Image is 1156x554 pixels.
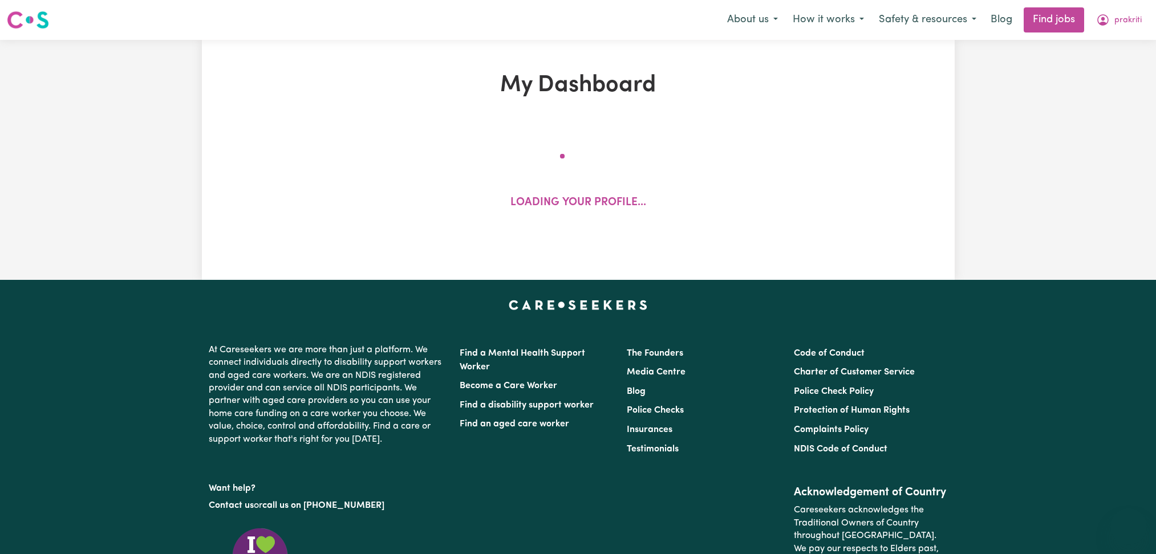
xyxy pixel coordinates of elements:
a: Blog [984,7,1019,32]
a: Police Check Policy [794,387,874,396]
button: How it works [785,8,871,32]
a: Find jobs [1024,7,1084,32]
a: Careseekers home page [509,300,647,309]
a: Contact us [209,501,254,510]
h1: My Dashboard [334,72,822,99]
a: NDIS Code of Conduct [794,445,887,454]
a: Become a Care Worker [460,381,557,390]
h2: Acknowledgement of Country [794,486,947,499]
a: Blog [627,387,646,396]
a: Careseekers logo [7,7,49,33]
button: My Account [1089,8,1149,32]
a: Insurances [627,425,672,434]
a: Testimonials [627,445,679,454]
a: The Founders [627,349,683,358]
a: Find a disability support worker [460,401,594,410]
a: Find an aged care worker [460,419,569,429]
iframe: Button to launch messaging window [1110,508,1147,545]
button: About us [720,8,785,32]
a: Find a Mental Health Support Worker [460,349,585,372]
p: or [209,495,446,516]
img: Careseekers logo [7,10,49,30]
a: Complaints Policy [794,425,869,434]
a: Code of Conduct [794,349,865,358]
p: Loading your profile... [510,195,646,211]
a: call us on [PHONE_NUMBER] [262,501,384,510]
button: Safety & resources [871,8,984,32]
p: Want help? [209,478,446,495]
p: At Careseekers we are more than just a platform. We connect individuals directly to disability su... [209,339,446,450]
span: prakriti [1114,14,1142,27]
a: Media Centre [627,368,686,377]
a: Police Checks [627,406,684,415]
a: Protection of Human Rights [794,406,910,415]
a: Charter of Customer Service [794,368,915,377]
